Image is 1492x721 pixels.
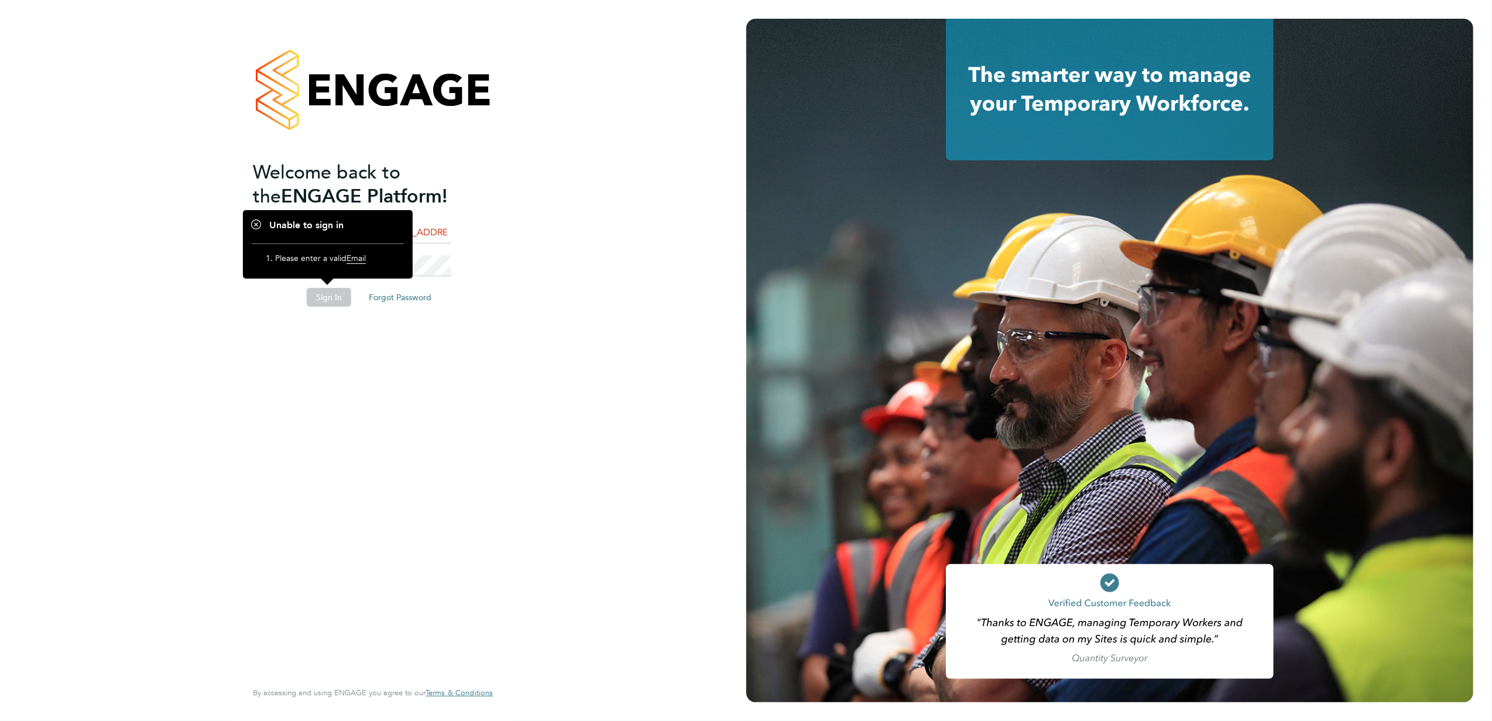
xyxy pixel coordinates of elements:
[253,688,493,698] span: By accessing and using ENGAGE you agree to our
[275,253,392,269] li: Please enter a valid
[253,161,400,208] span: Welcome back to the
[253,160,481,208] h2: ENGAGE Platform!
[359,288,441,307] button: Forgot Password
[252,219,404,232] h1: Unable to sign in
[347,253,366,264] span: Email
[307,288,351,307] button: Sign In
[426,688,493,698] a: Terms & Conditions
